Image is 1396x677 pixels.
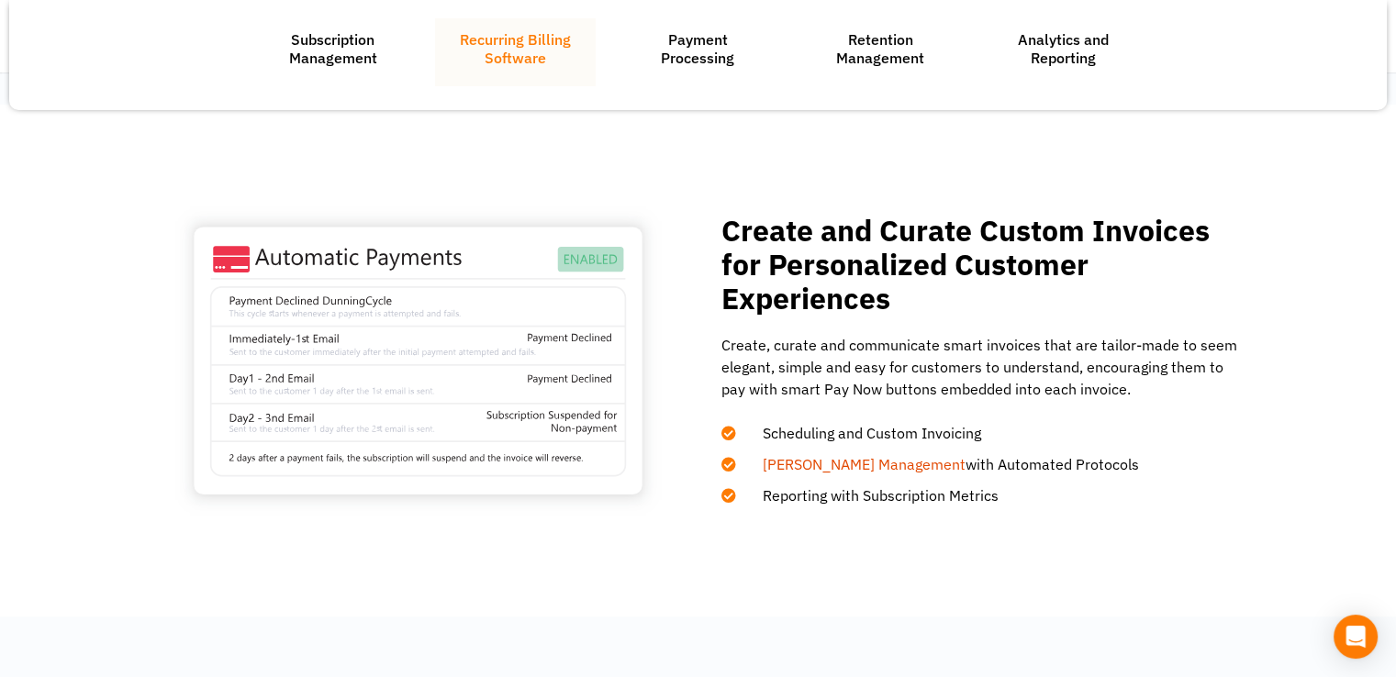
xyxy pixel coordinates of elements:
[1334,615,1378,659] div: Open Intercom Messenger
[836,30,924,67] a: Retention Management
[763,455,966,473] a: [PERSON_NAME] Management
[740,484,999,506] span: Reporting with Subscription Metrics
[174,205,662,516] img: Automatic-Payments
[661,30,734,67] a: PaymentProcessing
[460,30,571,67] a: Recurring Billing Software
[289,30,377,67] a: SubscriptionManagement
[740,453,1139,475] span: with Automated Protocols
[721,334,1249,400] p: Create, curate and communicate smart invoices that are tailor-made to seem elegant, simple and ea...
[1018,30,1109,67] a: Analytics andReporting
[740,422,981,444] span: Scheduling and Custom Invoicing
[721,214,1249,315] h2: Create and Curate Custom Invoices for Personalized Customer Experiences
